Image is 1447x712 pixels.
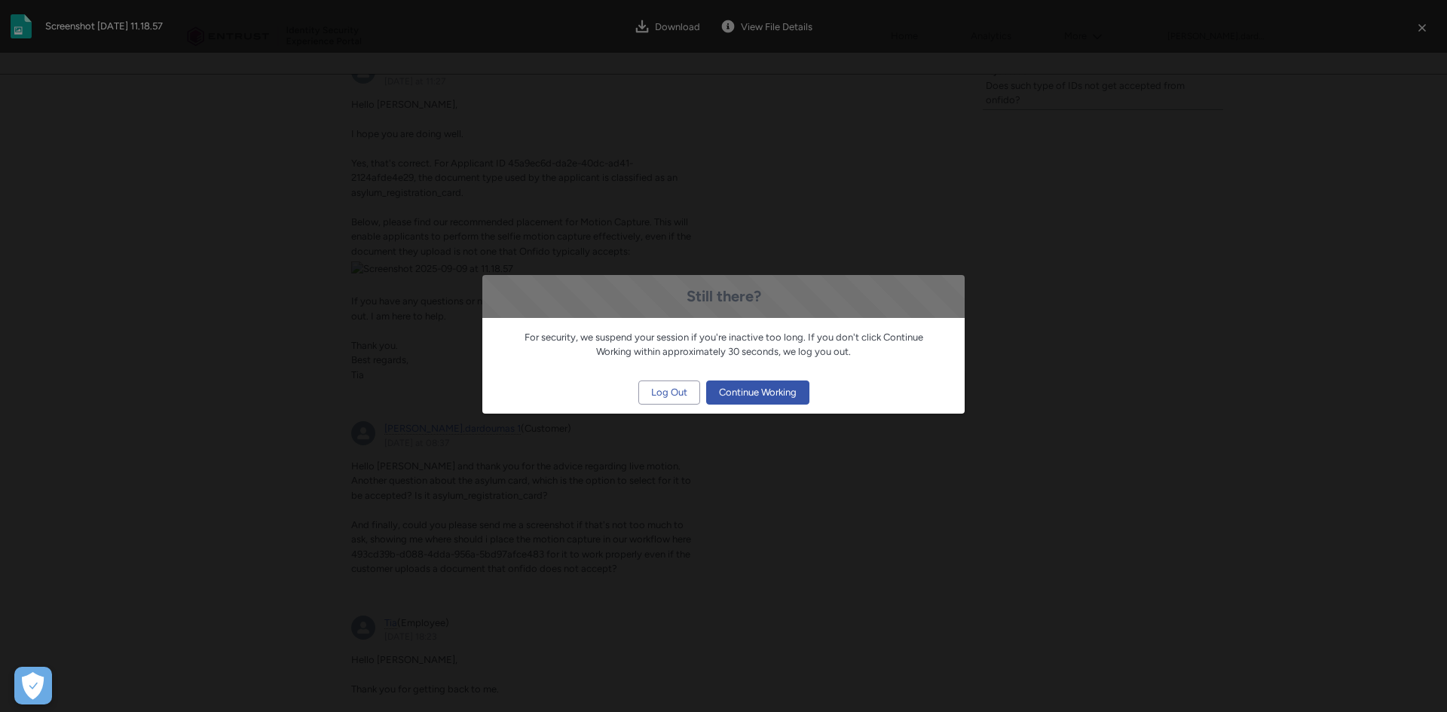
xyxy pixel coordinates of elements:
[14,667,52,704] button: Open Preferences
[638,380,700,405] button: Log Out
[719,381,797,404] span: Continue Working
[14,667,52,704] div: Cookie Preferences
[687,287,761,305] span: Still there?
[651,381,687,404] span: Log Out
[706,380,809,405] button: Continue Working
[525,332,923,358] span: For security, we suspend your session if you're inactive too long. If you don't click Continue Wo...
